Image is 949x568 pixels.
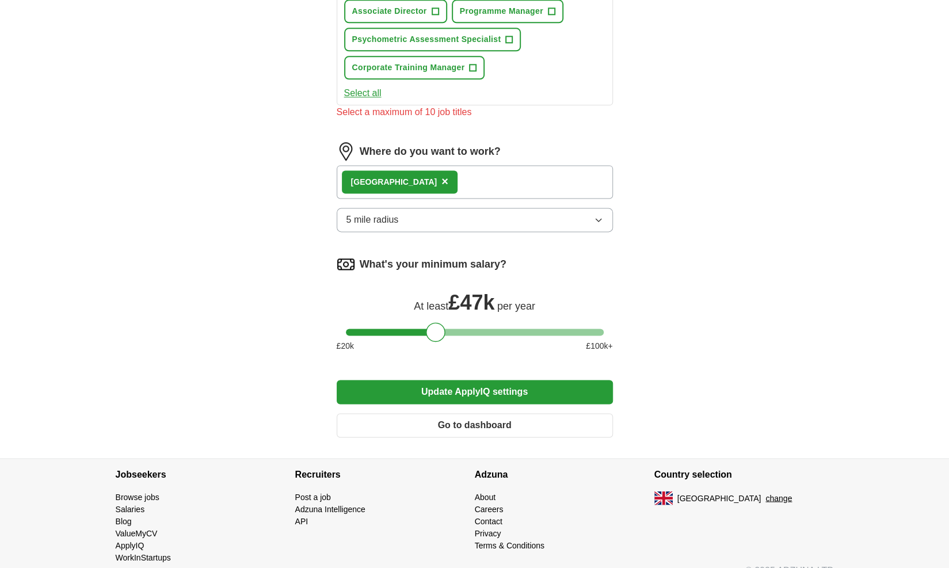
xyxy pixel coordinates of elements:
a: Careers [475,504,504,513]
a: About [475,492,496,501]
span: Psychometric Assessment Specialist [352,33,501,45]
button: Select all [344,86,382,100]
button: change [765,492,792,504]
a: Browse jobs [116,492,159,501]
span: Programme Manager [460,5,543,17]
a: Salaries [116,504,145,513]
div: [GEOGRAPHIC_DATA] [351,176,437,188]
div: Select a maximum of 10 job titles [337,105,613,119]
a: Blog [116,516,132,525]
span: per year [497,300,535,312]
label: What's your minimum salary? [360,257,506,272]
button: Update ApplyIQ settings [337,380,613,404]
span: × [441,175,448,188]
img: UK flag [654,491,673,505]
button: × [441,173,448,190]
span: 5 mile radius [346,213,399,227]
span: [GEOGRAPHIC_DATA] [677,492,761,504]
span: At least [414,300,448,312]
a: API [295,516,308,525]
a: Adzuna Intelligence [295,504,365,513]
button: Go to dashboard [337,413,613,437]
label: Where do you want to work? [360,144,501,159]
h4: Country selection [654,459,834,491]
a: ValueMyCV [116,528,158,537]
a: Post a job [295,492,331,501]
button: 5 mile radius [337,208,613,232]
a: WorkInStartups [116,552,171,562]
a: Terms & Conditions [475,540,544,550]
a: ApplyIQ [116,540,144,550]
span: Associate Director [352,5,427,17]
a: Contact [475,516,502,525]
a: Privacy [475,528,501,537]
button: Psychometric Assessment Specialist [344,28,521,51]
span: £ 47k [448,291,494,314]
img: location.png [337,142,355,161]
span: £ 100 k+ [586,340,612,352]
button: Corporate Training Manager [344,56,485,79]
img: salary.png [337,255,355,273]
span: Corporate Training Manager [352,62,465,74]
span: £ 20 k [337,340,354,352]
